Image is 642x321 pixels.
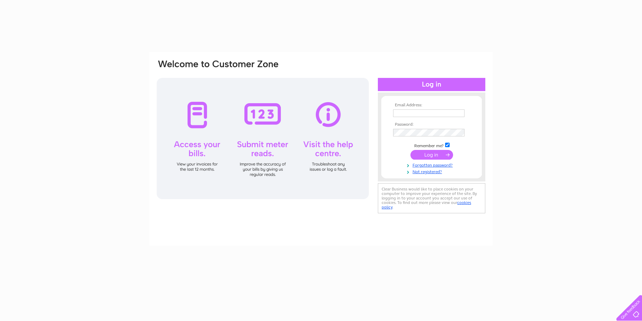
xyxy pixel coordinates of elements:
th: Password: [391,122,472,127]
th: Email Address: [391,103,472,108]
div: Clear Business would like to place cookies on your computer to improve your experience of the sit... [378,183,485,213]
a: Not registered? [393,168,472,175]
a: cookies policy [382,200,471,209]
input: Submit [410,150,453,160]
a: Forgotten password? [393,161,472,168]
td: Remember me? [391,142,472,149]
